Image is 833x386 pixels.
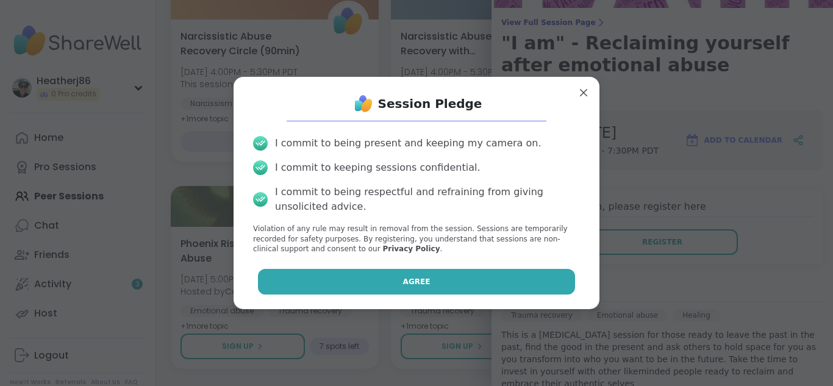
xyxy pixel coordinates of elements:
span: Agree [403,276,431,287]
div: I commit to being present and keeping my camera on. [275,136,541,151]
div: I commit to keeping sessions confidential. [275,160,481,175]
img: ShareWell Logo [351,91,376,116]
div: I commit to being respectful and refraining from giving unsolicited advice. [275,185,580,214]
h1: Session Pledge [378,95,482,112]
a: Privacy Policy [382,245,440,253]
button: Agree [258,269,576,295]
p: Violation of any rule may result in removal from the session. Sessions are temporarily recorded f... [253,224,580,254]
